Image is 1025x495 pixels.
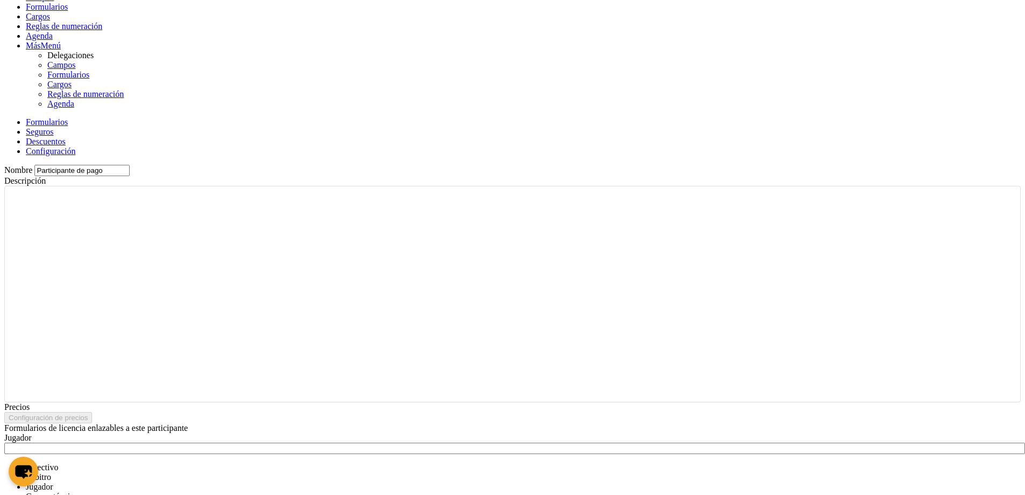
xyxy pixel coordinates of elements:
a: Cargos [47,80,72,89]
a: Reglas de numeración [47,89,124,99]
a: MásMenú [26,41,61,50]
a: Reglas de numeración [26,22,102,31]
div: Precios [4,402,1021,412]
a: Delegaciones [47,51,94,60]
label: Formularios de licencia enlazables a este participante [4,423,188,433]
span: Árbitro [26,472,51,482]
a: Configuración [26,147,75,156]
button: chat-button [9,457,38,486]
span: Jugador [4,433,32,442]
a: Formularios [26,117,68,127]
span: Jugador [26,482,53,491]
button: Configuración de precios [4,412,92,423]
label: Descripción [4,176,46,185]
a: Formularios [47,70,89,79]
span: Más [26,41,41,50]
label: Nombre [4,165,130,175]
body: Área de texto enriquecido. Pulse ALT-0 para abrir la ayuda. [4,8,157,16]
a: Seguros [26,127,54,136]
span: Menú [41,41,61,50]
a: Campos [47,60,75,69]
a: Agenda [47,99,74,108]
a: Formularios [26,2,68,11]
a: Cargos [26,12,50,21]
a: Agenda [26,31,53,40]
input: Nombre [34,165,130,176]
span: Directivo [26,463,58,472]
a: Descuentos [26,137,66,146]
